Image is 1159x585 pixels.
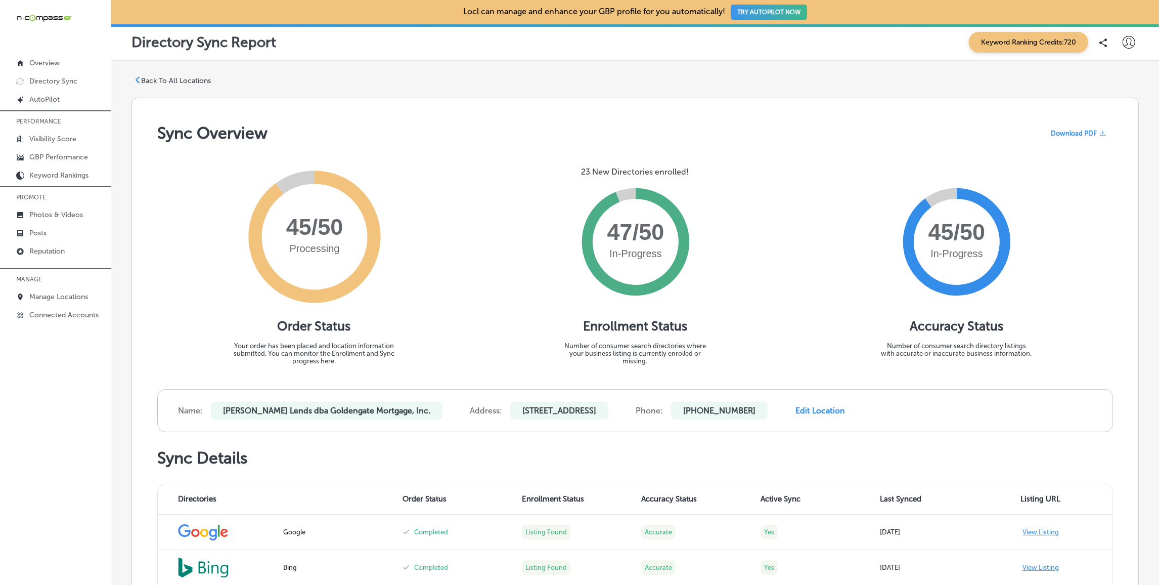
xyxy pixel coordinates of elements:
[157,448,1113,468] h1: Sync Details
[795,406,845,415] a: Edit Location
[211,402,442,420] p: [PERSON_NAME] Lends dba Goldengate Mortgage, Inc.
[141,76,211,85] p: Back To All Locations
[178,557,229,578] img: bing_Jjgns0f.png
[522,525,570,539] label: Listing Found
[635,484,754,515] th: Accuracy Status
[761,525,778,539] label: Yes
[134,76,211,86] a: Back To All Locations
[993,484,1112,515] th: Listing URL
[157,123,268,143] h1: Sync Overview
[510,402,608,420] p: [STREET_ADDRESS]
[880,342,1032,357] p: Number of consumer search directory listings with accurate or inaccurate business information.
[29,171,88,180] p: Keyword Rankings
[396,484,516,515] th: Order Status
[1022,564,1059,571] a: View Listing
[641,525,676,539] label: Accurate
[158,484,277,515] th: Directories
[910,318,1003,334] h1: Accuracy Status
[29,247,65,256] p: Reputation
[29,135,76,143] p: Visibility Score
[641,560,676,575] label: Accurate
[874,515,993,550] td: [DATE]
[731,5,807,20] button: TRY AUTOPILOT NOW
[1051,130,1097,137] span: Download PDF
[1022,528,1059,536] a: View Listing
[516,484,635,515] th: Enrollment Status
[29,211,83,219] p: Photos & Videos
[581,167,689,177] p: 23 New Directories enrolled!
[969,32,1088,53] span: Keyword Ranking Credits: 720
[29,229,47,237] p: Posts
[29,311,99,319] p: Connected Accounts
[178,522,229,541] img: google.png
[29,292,88,301] p: Manage Locations
[178,406,203,415] label: Name:
[277,318,350,334] h1: Order Status
[16,13,72,23] img: 660ab0bf-5cc7-4cb8-ba1c-48b5ae0f18e60NCTV_CLogo_TV_Black_-500x88.png
[583,318,687,334] h1: Enrollment Status
[414,528,448,536] label: Completed
[29,59,60,67] p: Overview
[470,406,502,415] label: Address:
[29,95,60,104] p: AutoPilot
[29,77,77,86] p: Directory Sync
[29,153,88,161] p: GBP Performance
[754,484,874,515] th: Active Sync
[414,564,448,571] label: Completed
[283,528,390,536] div: Google
[636,406,663,415] label: Phone:
[283,564,390,571] div: Bing
[761,560,778,575] label: Yes
[522,560,570,575] label: Listing Found
[226,342,403,365] p: Your order has been placed and location information submitted. You can monitor the Enrollment and...
[671,402,768,420] p: [PHONE_NUMBER]
[874,484,993,515] th: Last Synced
[131,34,276,51] p: Directory Sync Report
[559,342,711,365] p: Number of consumer search directories where your business listing is currently enrolled or missing.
